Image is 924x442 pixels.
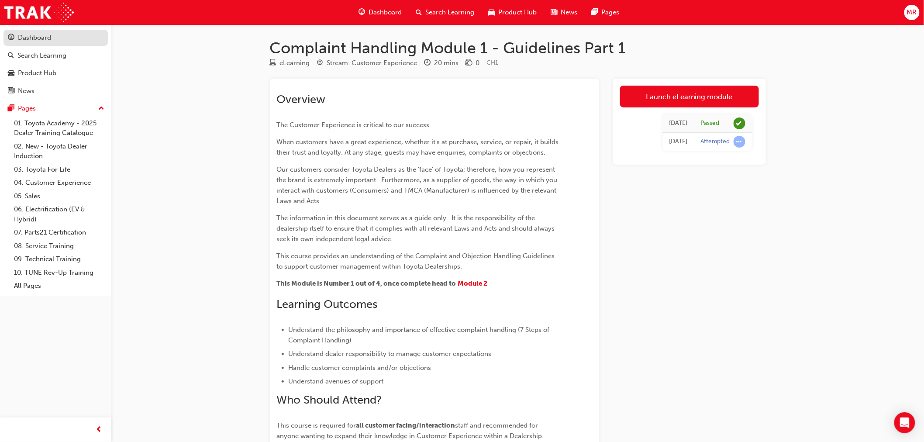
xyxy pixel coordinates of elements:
span: Handle customer complaints and/or objections [289,364,431,372]
div: Dashboard [18,33,51,43]
div: News [18,86,34,96]
span: up-icon [98,103,104,114]
span: learningResourceType_ELEARNING-icon [270,59,276,67]
span: guage-icon [359,7,365,18]
a: car-iconProduct Hub [482,3,544,21]
span: Learning Outcomes [277,297,378,311]
a: 01. Toyota Academy - 2025 Dealer Training Catalogue [10,117,108,140]
span: target-icon [317,59,324,67]
a: 07. Parts21 Certification [10,226,108,239]
div: Tue Sep 23 2025 16:57:16 GMT+1000 (Australian Eastern Standard Time) [669,137,688,147]
span: News [561,7,578,17]
span: This course provides an understanding of the Complaint and Objection Handling Guidelines to suppo... [277,252,557,270]
span: learningRecordVerb_PASS-icon [734,117,745,129]
div: Type [270,58,310,69]
span: guage-icon [8,34,14,42]
span: Search Learning [426,7,475,17]
a: Launch eLearning module [620,86,759,107]
a: Product Hub [3,65,108,81]
a: 09. Technical Training [10,252,108,266]
span: money-icon [466,59,472,67]
a: 06. Electrification (EV & Hybrid) [10,203,108,226]
span: search-icon [8,52,14,60]
a: search-iconSearch Learning [409,3,482,21]
div: 0 [476,58,480,68]
h1: Complaint Handling Module 1 - Guidelines Part 1 [270,38,766,58]
div: Open Intercom Messenger [894,412,915,433]
a: 10. TUNE Rev-Up Training [10,266,108,280]
span: Learning resource code [487,59,499,66]
div: Tue Sep 23 2025 17:08:30 GMT+1000 (Australian Eastern Standard Time) [669,118,688,128]
div: eLearning [280,58,310,68]
span: all customer facing/interaction [356,421,455,429]
span: The information in this document serves as a guide only. It is the responsibility of the dealersh... [277,214,557,243]
span: MR [907,7,917,17]
button: MR [904,5,920,20]
a: 04. Customer Experience [10,176,108,190]
span: Understand the philosophy and importance of effective complaint handling (7 Steps of Complaint Ha... [289,326,552,344]
span: Our customers consider Toyota Dealers as the 'face' of Toyota; therefore, how you represent the b... [277,166,559,205]
span: Overview [277,93,326,106]
span: Product Hub [499,7,537,17]
div: Product Hub [18,68,56,78]
span: Who Should Attend? [277,393,382,407]
a: News [3,83,108,99]
div: 20 mins [434,58,459,68]
span: Understand avenues of support [289,377,384,385]
span: clock-icon [424,59,431,67]
a: 05. Sales [10,190,108,203]
span: The Customer Experience is critical to our success. [277,121,431,129]
span: learningRecordVerb_ATTEMPT-icon [734,136,745,148]
span: prev-icon [96,425,103,435]
img: Trak [4,3,74,22]
span: car-icon [489,7,495,18]
div: Price [466,58,480,69]
span: When customers have a great experience, whether it's at purchase, service, or repair, it builds t... [277,138,561,156]
span: search-icon [416,7,422,18]
div: Stream [317,58,417,69]
a: Dashboard [3,30,108,46]
a: Module 2 [458,280,488,287]
a: 02. New - Toyota Dealer Induction [10,140,108,163]
span: Understand dealer responsibility to manage customer expectations [289,350,492,358]
span: This course is required for [277,421,356,429]
a: guage-iconDashboard [352,3,409,21]
span: Dashboard [369,7,402,17]
button: Pages [3,100,108,117]
span: pages-icon [8,105,14,113]
div: Search Learning [17,51,66,61]
div: Passed [701,119,720,128]
div: Attempted [701,138,730,146]
a: 03. Toyota For Life [10,163,108,176]
a: All Pages [10,279,108,293]
span: news-icon [551,7,558,18]
div: Stream: Customer Experience [327,58,417,68]
a: Search Learning [3,48,108,64]
div: Pages [18,104,36,114]
span: This Module is Number 1 out of 4, once complete head to [277,280,456,287]
span: car-icon [8,69,14,77]
button: DashboardSearch LearningProduct HubNews [3,28,108,100]
a: 08. Service Training [10,239,108,253]
span: news-icon [8,87,14,95]
span: Pages [602,7,620,17]
span: pages-icon [592,7,598,18]
a: news-iconNews [544,3,585,21]
div: Duration [424,58,459,69]
a: pages-iconPages [585,3,627,21]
